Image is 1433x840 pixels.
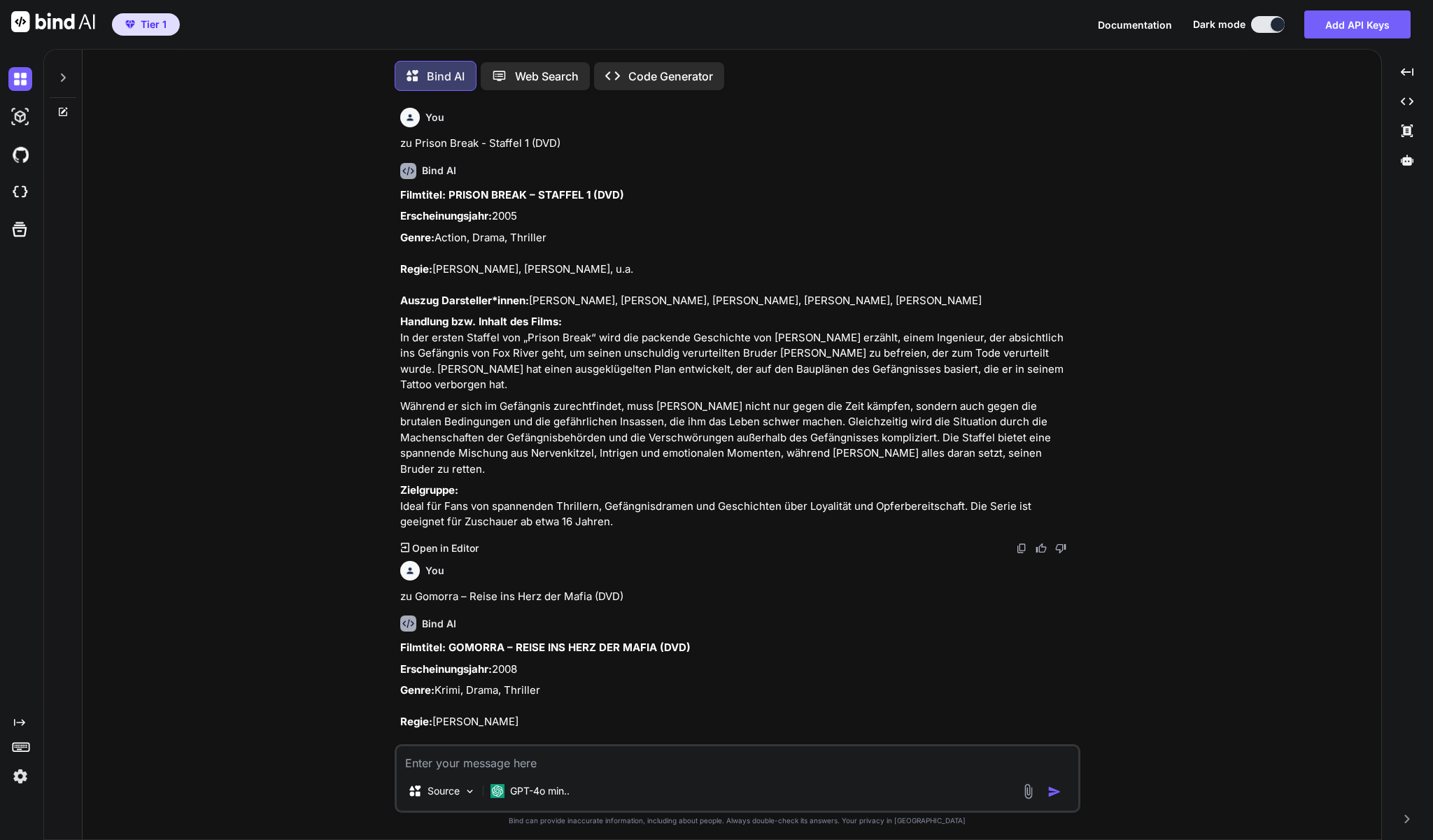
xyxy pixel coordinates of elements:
strong: Handlung bzw. Inhalt des Films: [400,315,562,328]
button: Documentation [1098,17,1172,32]
p: Ideal für Fans von spannenden Thrillern, Gefängnisdramen und Geschichten über Loyalität und Opfer... [400,483,1078,530]
img: copy [1016,543,1027,554]
button: Add API Keys [1304,10,1411,38]
strong: Zielgruppe: [400,483,458,497]
strong: Erscheinungsjahr: [400,662,492,676]
img: darkChat [8,67,32,91]
p: zu Gomorra – Reise ins Herz der Mafia (DVD) [400,589,1078,605]
span: Documentation [1098,19,1172,31]
img: like [1036,543,1047,554]
strong: Genre: [400,683,435,697]
img: premium [125,20,135,29]
span: Tier 1 [141,17,167,31]
p: GPT-4o min.. [510,784,570,798]
p: In der ersten Staffel von „Prison Break“ wird die packende Geschichte von [PERSON_NAME] erzählt, ... [400,314,1078,393]
strong: PRISON BREAK – STAFFEL 1 (DVD) [449,188,624,201]
p: Während er sich im Gefängnis zurechtfindet, muss [PERSON_NAME] nicht nur gegen die Zeit kämpfen, ... [400,399,1078,478]
h6: Bind AI [422,164,456,178]
strong: Filmtitel: [400,188,446,201]
p: Bind AI [427,68,465,85]
strong: Auszug Darsteller*innen: [400,294,529,307]
img: darkAi-studio [8,105,32,129]
h6: Bind AI [422,617,456,631]
p: Krimi, Drama, Thriller [PERSON_NAME] [PERSON_NAME], [PERSON_NAME], [PERSON_NAME], [PERSON_NAME], ... [400,683,1078,762]
p: Bind can provide inaccurate information, including about people. Always double-check its answers.... [395,816,1080,826]
img: GPT-4o mini [490,784,504,798]
p: zu Prison Break - Staffel 1 (DVD) [400,136,1078,152]
h6: You [425,564,444,578]
img: dislike [1055,543,1066,554]
p: 2008 [400,662,1078,678]
img: Bind AI [11,11,95,32]
p: 2005 [400,208,1078,225]
strong: Erscheinungsjahr: [400,209,492,222]
img: cloudideIcon [8,180,32,204]
h6: You [425,111,444,124]
strong: GOMORRA – REISE INS HERZ DER MAFIA (DVD) [449,641,691,654]
img: icon [1047,785,1061,799]
strong: Filmtitel: [400,641,446,654]
strong: Genre: [400,231,435,244]
button: premiumTier 1 [112,13,180,36]
img: attachment [1020,783,1036,799]
p: Action, Drama, Thriller [PERSON_NAME], [PERSON_NAME], u.a. [PERSON_NAME], [PERSON_NAME], [PERSON_... [400,230,1078,309]
strong: Regie: [400,262,432,276]
p: Open in Editor [412,541,479,555]
p: Web Search [515,68,579,85]
img: githubDark [8,143,32,166]
p: Source [428,784,460,798]
img: Pick Models [464,785,476,797]
p: Code Generator [628,68,713,85]
span: Dark mode [1193,17,1245,31]
strong: Regie: [400,715,432,728]
img: settings [8,764,32,788]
